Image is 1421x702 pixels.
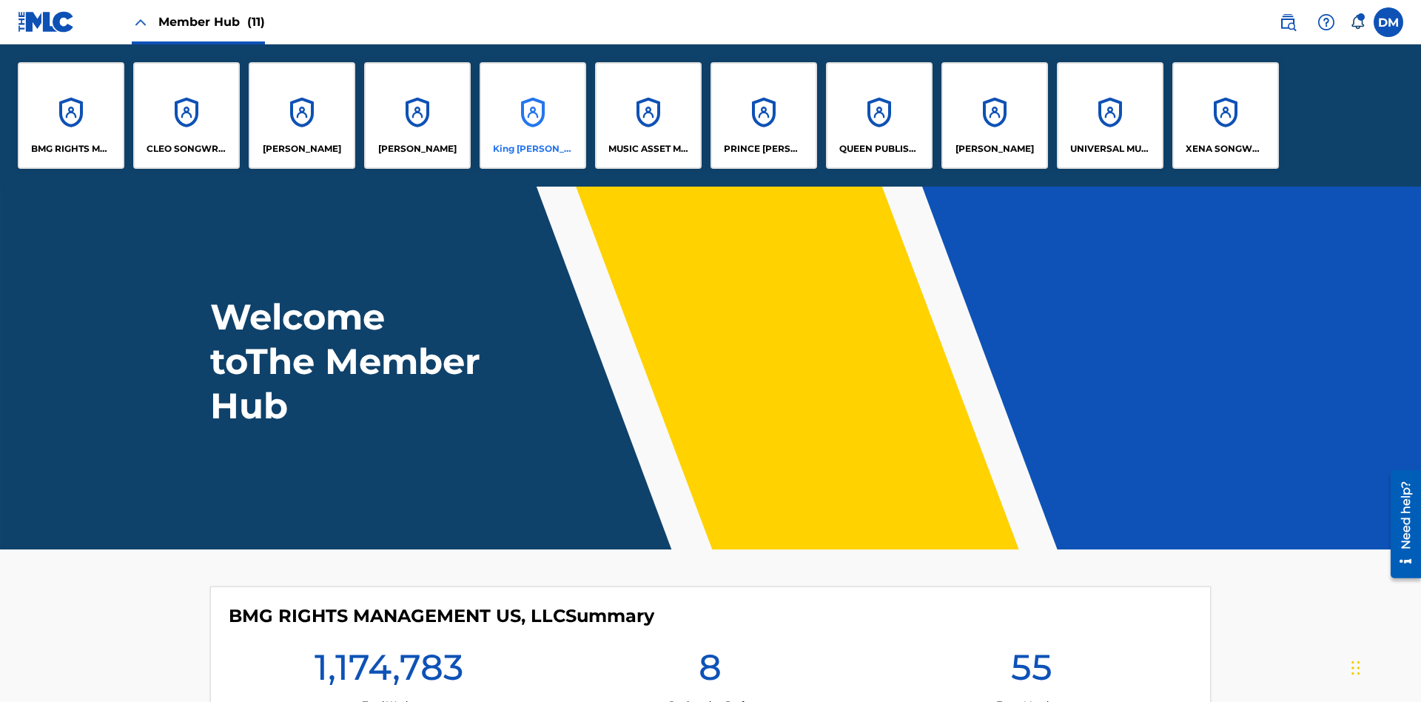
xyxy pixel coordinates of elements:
p: BMG RIGHTS MANAGEMENT US, LLC [31,142,112,156]
span: Member Hub [158,13,265,30]
p: ELVIS COSTELLO [263,142,341,156]
img: MLC Logo [18,11,75,33]
a: Accounts[PERSON_NAME] [249,62,355,169]
p: King McTesterson [493,142,574,156]
img: Close [132,13,150,31]
div: Notifications [1350,15,1365,30]
a: AccountsXENA SONGWRITER [1172,62,1279,169]
a: AccountsQUEEN PUBLISHA [826,62,933,169]
a: AccountsPRINCE [PERSON_NAME] [710,62,817,169]
p: XENA SONGWRITER [1186,142,1266,156]
p: CLEO SONGWRITER [147,142,227,156]
h1: Welcome to The Member Hub [210,295,487,428]
p: UNIVERSAL MUSIC PUB GROUP [1070,142,1151,156]
p: MUSIC ASSET MANAGEMENT (MAM) [608,142,689,156]
iframe: Resource Center [1380,464,1421,586]
a: AccountsBMG RIGHTS MANAGEMENT US, LLC [18,62,124,169]
a: AccountsMUSIC ASSET MANAGEMENT (MAM) [595,62,702,169]
div: Help [1311,7,1341,37]
img: search [1279,13,1297,31]
p: QUEEN PUBLISHA [839,142,920,156]
p: EYAMA MCSINGER [378,142,457,156]
div: Drag [1351,646,1360,690]
p: RONALD MCTESTERSON [955,142,1034,156]
a: Accounts[PERSON_NAME] [941,62,1048,169]
h4: BMG RIGHTS MANAGEMENT US, LLC [229,605,654,627]
a: Public Search [1273,7,1303,37]
h1: 1,174,783 [315,645,463,698]
a: AccountsCLEO SONGWRITER [133,62,240,169]
img: help [1317,13,1335,31]
p: PRINCE MCTESTERSON [724,142,804,156]
a: AccountsKing [PERSON_NAME] [480,62,586,169]
h1: 8 [699,645,722,698]
h1: 55 [1011,645,1052,698]
iframe: Chat Widget [1347,631,1421,702]
a: AccountsUNIVERSAL MUSIC PUB GROUP [1057,62,1163,169]
div: User Menu [1374,7,1403,37]
a: Accounts[PERSON_NAME] [364,62,471,169]
span: (11) [247,15,265,29]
